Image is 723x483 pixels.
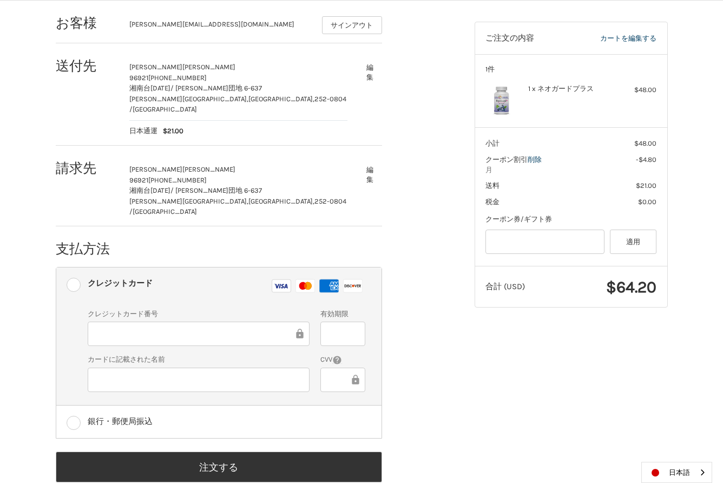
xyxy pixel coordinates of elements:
button: 編集 [358,161,382,188]
h2: 送付先 [56,57,119,74]
iframe: 安全なクレジットカードフレーム - CVV [328,374,350,386]
span: 96921 [129,176,148,184]
label: クレジットカード番号 [88,309,310,319]
span: $64.20 [606,277,656,297]
label: 有効期限 [320,309,365,319]
span: $0.00 [638,198,656,206]
h3: ご注文の内容 [485,33,565,44]
h2: 請求先 [56,160,119,177]
span: 小計 [485,139,499,147]
span: 合計 (USD) [485,282,525,291]
span: -$4.80 [636,155,656,164]
button: 注文する [56,452,382,482]
span: [PERSON_NAME] [129,165,182,173]
label: CVV [320,354,365,365]
button: 編集 [358,59,382,86]
span: 湘南台[DATE] [129,84,170,92]
aside: Language selected: 日本語 [641,462,712,483]
span: [PERSON_NAME] [182,165,235,173]
span: [PHONE_NUMBER] [148,74,207,82]
span: [PERSON_NAME][GEOGRAPHIC_DATA], [129,95,248,103]
div: クレジットカード [88,275,153,292]
span: 日本通運 [129,126,157,136]
iframe: セキュア・クレジットカード・フレーム - 有効期限 [328,328,358,340]
input: Gift Certificate or Coupon Code [485,230,604,254]
span: $21.00 [157,126,183,136]
button: サインアウト [322,16,382,34]
div: [PERSON_NAME][EMAIL_ADDRESS][DOMAIN_NAME] [129,19,311,34]
h2: 支払方法 [56,240,119,257]
div: $48.00 [614,84,656,95]
button: 適用 [610,230,657,254]
div: 銀行・郵便局振込 [88,413,153,430]
div: Language [641,462,712,483]
a: 日本語 [642,462,712,482]
span: クーポン割引 [485,155,528,164]
span: [GEOGRAPHIC_DATA], [248,197,314,205]
iframe: セキュア・クレジットカード・フレーム - クレジットカード番号 [95,328,294,340]
span: [GEOGRAPHIC_DATA] [133,207,197,216]
h4: 1 x ネオガードプラス [528,84,611,93]
span: [PERSON_NAME][GEOGRAPHIC_DATA], [129,197,248,205]
span: [PERSON_NAME] [129,63,182,71]
span: $21.00 [636,181,656,190]
a: カートを編集する [565,33,656,44]
h2: お客様 [56,15,119,31]
a: 削除 [528,155,542,164]
span: 96921 [129,74,148,82]
span: 送料 [485,181,499,190]
span: / [PERSON_NAME]団地 6-637 [170,84,262,92]
span: $48.00 [634,139,656,147]
span: 湘南台[DATE] [129,186,170,194]
span: [PERSON_NAME] [182,63,235,71]
span: [GEOGRAPHIC_DATA], [248,95,314,103]
span: / [PERSON_NAME]団地 6-637 [170,186,262,194]
label: カードに記載された名前 [88,354,310,365]
div: クーポン券/ギフト券 [485,214,656,225]
span: [PHONE_NUMBER] [148,176,207,184]
iframe: セキュア・クレジットカード・フレーム - カード所有者名 [95,374,302,386]
span: 税金 [485,198,499,206]
span: 月 [485,165,656,175]
h3: 1件 [485,65,656,74]
span: [GEOGRAPHIC_DATA] [133,105,197,113]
